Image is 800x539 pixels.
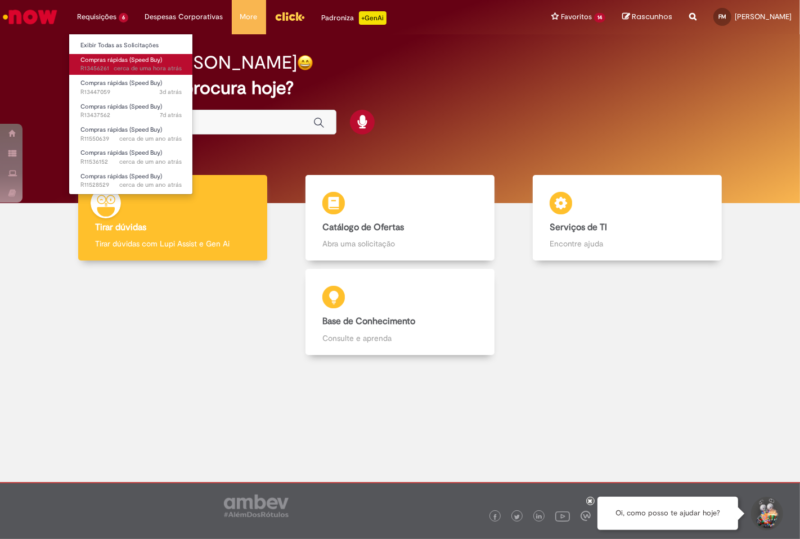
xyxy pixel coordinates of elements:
[69,39,193,52] a: Exibir Todas as Solicitações
[514,514,520,520] img: logo_footer_twitter.png
[119,134,182,143] time: 27/05/2024 10:26:36
[82,78,718,98] h2: O que você procura hoje?
[735,12,792,21] span: [PERSON_NAME]
[77,11,116,23] span: Requisições
[69,147,193,168] a: Aberto R11536152 : Compras rápidas (Speed Buy)
[286,175,514,261] a: Catálogo de Ofertas Abra uma solicitação
[240,11,258,23] span: More
[597,497,738,530] div: Oi, como posso te ajudar hoje?
[80,149,162,157] span: Compras rápidas (Speed Buy)
[80,125,162,134] span: Compras rápidas (Speed Buy)
[749,497,783,531] button: Iniciar Conversa de Suporte
[80,102,162,111] span: Compras rápidas (Speed Buy)
[80,172,162,181] span: Compras rápidas (Speed Buy)
[80,56,162,64] span: Compras rápidas (Speed Buy)
[322,238,477,249] p: Abra uma solicitação
[322,11,386,25] div: Padroniza
[69,77,193,98] a: Aberto R13447059 : Compras rápidas (Speed Buy)
[119,134,182,143] span: cerca de um ano atrás
[95,222,146,233] b: Tirar dúvidas
[114,64,182,73] time: 28/08/2025 09:38:49
[1,6,59,28] img: ServiceNow
[275,8,305,25] img: click_logo_yellow_360x200.png
[492,514,498,520] img: logo_footer_facebook.png
[718,13,726,20] span: FM
[119,158,182,166] span: cerca de um ano atrás
[80,158,182,167] span: R11536152
[297,55,313,71] img: happy-face.png
[145,11,223,23] span: Despesas Corporativas
[159,88,182,96] span: 3d atrás
[119,181,182,189] span: cerca de um ano atrás
[160,111,182,119] time: 21/08/2025 16:52:51
[80,134,182,143] span: R11550639
[536,514,542,520] img: logo_footer_linkedin.png
[59,269,741,355] a: Base de Conhecimento Consulte e aprenda
[514,175,741,261] a: Serviços de TI Encontre ajuda
[119,181,182,189] time: 20/05/2024 13:52:43
[95,238,250,249] p: Tirar dúvidas com Lupi Assist e Gen Ai
[550,222,607,233] b: Serviços de TI
[69,170,193,191] a: Aberto R11528529 : Compras rápidas (Speed Buy)
[581,511,591,521] img: logo_footer_workplace.png
[224,495,289,517] img: logo_footer_ambev_rotulo_gray.png
[80,111,182,120] span: R13437562
[119,13,128,23] span: 6
[594,13,605,23] span: 14
[69,101,193,122] a: Aberto R13437562 : Compras rápidas (Speed Buy)
[114,64,182,73] span: cerca de uma hora atrás
[80,64,182,73] span: R13456261
[69,124,193,145] a: Aberto R11550639 : Compras rápidas (Speed Buy)
[159,88,182,96] time: 26/08/2025 09:40:35
[160,111,182,119] span: 7d atrás
[550,238,704,249] p: Encontre ajuda
[80,79,162,87] span: Compras rápidas (Speed Buy)
[359,11,386,25] p: +GenAi
[622,12,672,23] a: Rascunhos
[59,175,286,261] a: Tirar dúvidas Tirar dúvidas com Lupi Assist e Gen Ai
[632,11,672,22] span: Rascunhos
[322,316,415,327] b: Base de Conhecimento
[555,509,570,523] img: logo_footer_youtube.png
[322,333,477,344] p: Consulte e aprenda
[322,222,404,233] b: Catálogo de Ofertas
[69,54,193,75] a: Aberto R13456261 : Compras rápidas (Speed Buy)
[119,158,182,166] time: 22/05/2024 10:02:34
[69,34,193,195] ul: Requisições
[561,11,592,23] span: Favoritos
[80,88,182,97] span: R13447059
[80,181,182,190] span: R11528529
